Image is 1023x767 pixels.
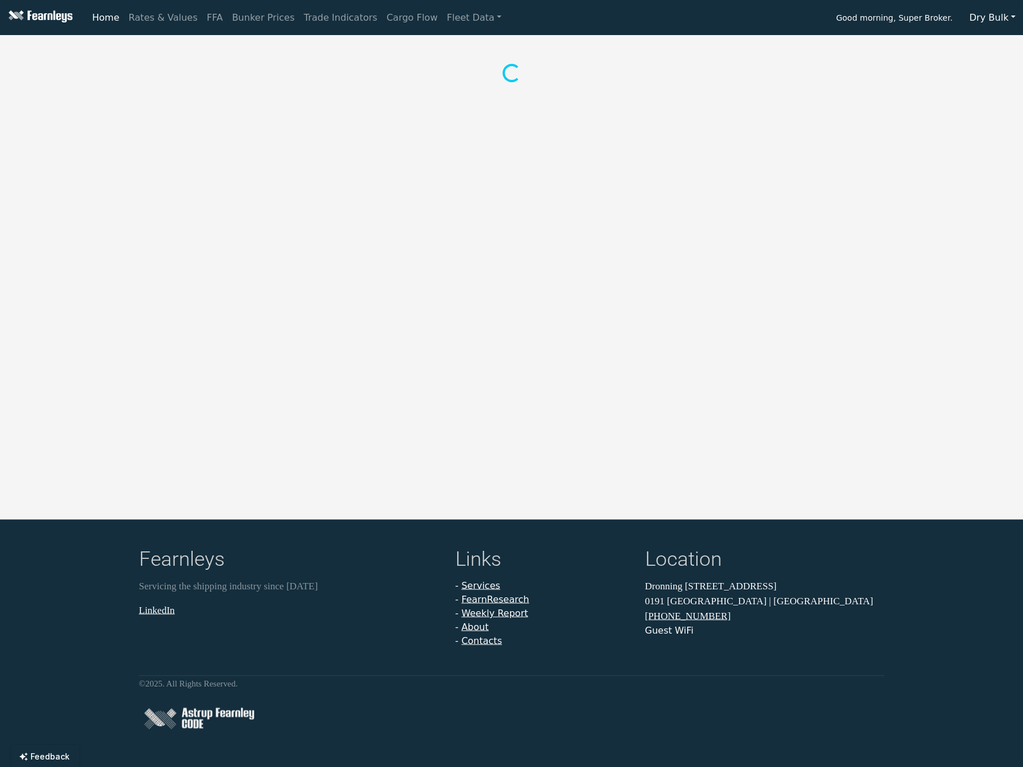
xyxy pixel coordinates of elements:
li: - [455,607,631,620]
small: © 2025 . All Rights Reserved. [139,679,238,688]
li: - [455,620,631,634]
li: - [455,579,631,593]
a: Services [461,580,500,591]
h4: Location [645,547,884,574]
a: About [461,622,488,632]
p: 0191 [GEOGRAPHIC_DATA] | [GEOGRAPHIC_DATA] [645,593,884,608]
p: Dronning [STREET_ADDRESS] [645,579,884,594]
a: Bunker Prices [227,6,299,29]
h4: Fearnleys [139,547,442,574]
a: Rates & Values [124,6,202,29]
h4: Links [455,547,631,574]
a: Weekly Report [461,608,528,619]
a: FearnResearch [461,594,529,605]
li: - [455,634,631,648]
li: - [455,593,631,607]
button: Guest WiFi [645,624,694,638]
a: [PHONE_NUMBER] [645,611,731,622]
a: Fleet Data [442,6,506,29]
a: Home [87,6,124,29]
a: Trade Indicators [299,6,382,29]
button: Dry Bulk [962,7,1023,29]
img: Fearnleys Logo [6,10,72,25]
span: Good morning, Super Broker. [836,9,953,29]
a: LinkedIn [139,604,175,615]
p: Servicing the shipping industry since [DATE] [139,579,442,594]
a: Cargo Flow [382,6,442,29]
a: Contacts [461,635,502,646]
a: FFA [202,6,228,29]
